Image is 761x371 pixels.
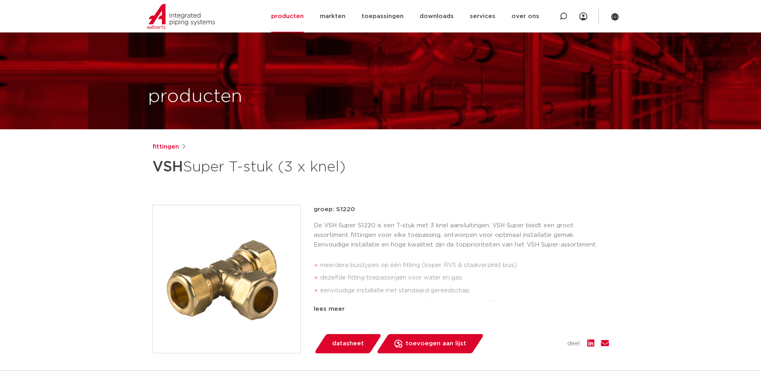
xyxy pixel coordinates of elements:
img: Product Image for VSH Super T-stuk (3 x knel) [153,205,300,353]
a: datasheet [314,334,382,353]
div: lees meer [314,304,609,314]
li: eenvoudige installatie met standaard gereedschap [320,284,609,297]
a: fittingen [152,142,179,152]
strong: VSH [152,160,183,174]
li: dezelfde fitting toepassingen voor water en gas [320,271,609,284]
h1: producten [148,84,242,110]
li: meerdere buistypes op één fitting (koper, RVS & staalverzinkt buis) [320,259,609,272]
li: snelle verbindingstechnologie waarbij her-montage mogelijk is [320,297,609,310]
h1: Super T-stuk (3 x knel) [152,155,454,179]
p: groep: S1220 [314,205,609,214]
span: deel: [567,339,581,349]
p: De VSH Super S1220 is een T-stuk met 3 knel aansluitingen. VSH Super biedt een groot assortiment ... [314,221,609,250]
span: datasheet [332,337,364,350]
span: toevoegen aan lijst [406,337,466,350]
